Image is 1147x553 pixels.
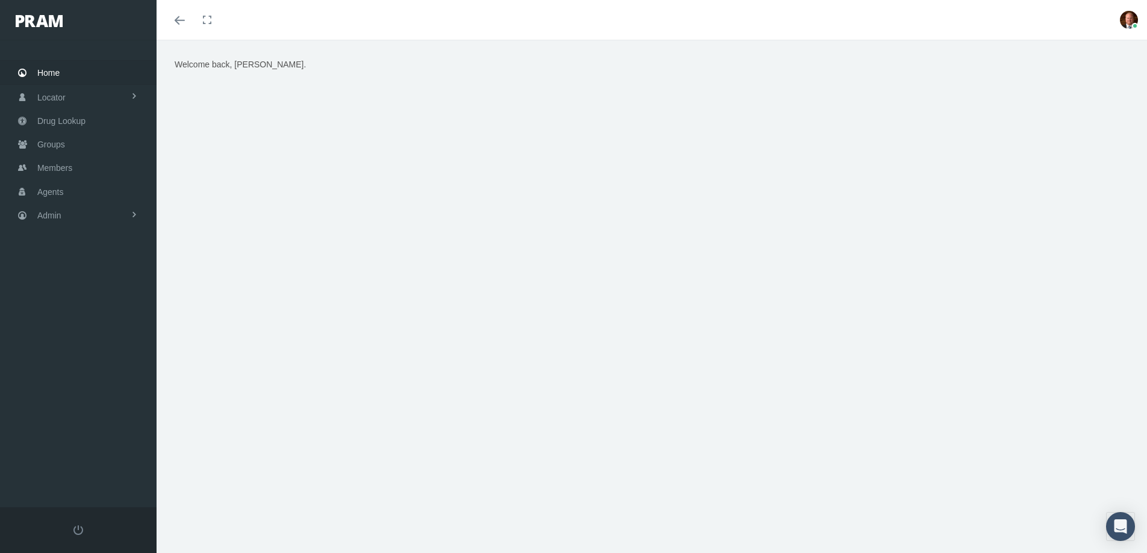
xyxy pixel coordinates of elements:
[37,86,66,109] span: Locator
[37,204,61,227] span: Admin
[37,110,85,132] span: Drug Lookup
[16,15,63,27] img: PRAM_20_x_78.png
[1120,11,1138,29] img: S_Profile_Picture_693.jpg
[37,181,64,203] span: Agents
[37,156,72,179] span: Members
[37,133,65,156] span: Groups
[37,61,60,84] span: Home
[175,60,306,69] span: Welcome back, [PERSON_NAME].
[1106,512,1135,541] div: Open Intercom Messenger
